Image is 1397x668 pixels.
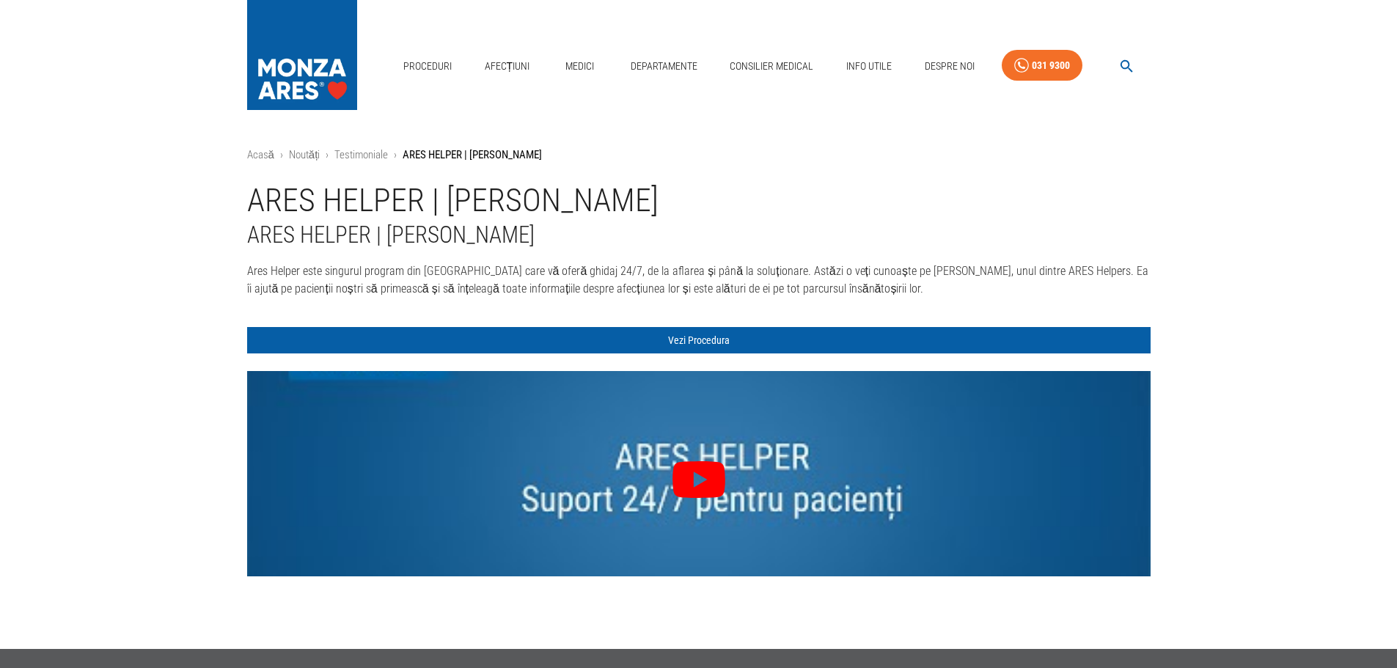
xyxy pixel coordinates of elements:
p: ARES HELPER | [PERSON_NAME] [403,147,542,164]
a: Medici [557,51,604,81]
a: Proceduri [397,51,458,81]
p: Ares Helper este singurul program din [GEOGRAPHIC_DATA] care vă oferă ghidaj 24/7, de la aflarea ... [247,263,1151,298]
a: Afecțiuni [479,51,536,81]
div: ARES | Ares Helper | Suport 24/7 pentru pacienti | Ana Maria Bogdan [247,371,1151,576]
a: Noutăți [289,148,320,161]
nav: breadcrumb [247,147,1151,164]
a: 031 9300 [1002,50,1082,81]
a: Vezi Procedura [247,327,1151,354]
li: › [280,147,283,164]
a: Departamente [625,51,703,81]
h2: ARES HELPER | [PERSON_NAME] [247,220,1151,250]
a: Testimoniale [334,148,388,161]
a: Acasă [247,148,274,161]
a: Info Utile [840,51,898,81]
li: › [394,147,397,164]
a: Despre Noi [919,51,980,81]
div: 031 9300 [1032,56,1070,75]
a: Consilier Medical [724,51,819,81]
h1: ARES HELPER | [PERSON_NAME] [247,181,1151,221]
li: › [326,147,329,164]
